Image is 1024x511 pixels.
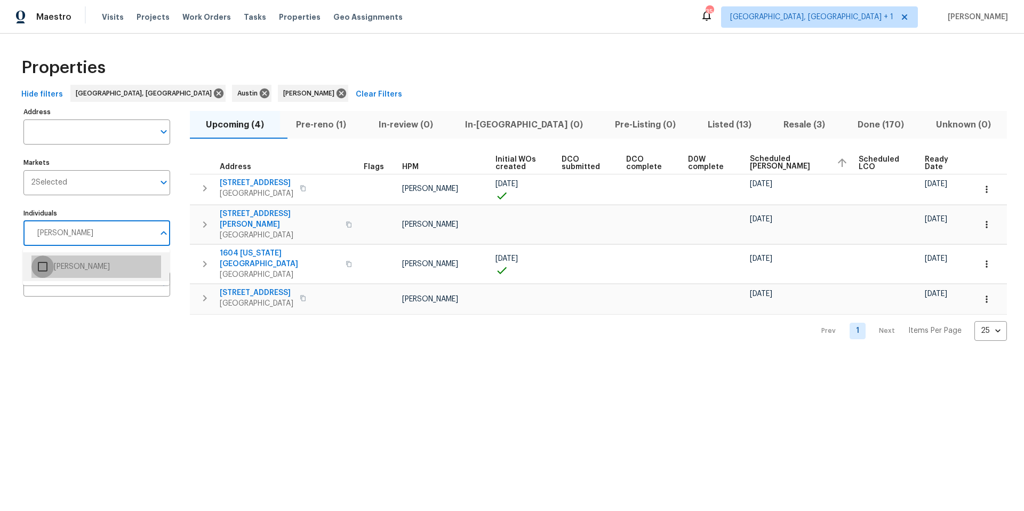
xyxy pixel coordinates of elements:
span: [PERSON_NAME] [283,88,339,99]
span: [DATE] [750,255,772,262]
span: Listed (13) [698,117,761,132]
span: Austin [237,88,262,99]
button: Open [156,175,171,190]
label: Address [23,109,170,115]
span: Unknown (0) [926,117,1001,132]
span: HPM [402,163,419,171]
nav: Pagination Navigation [811,321,1007,341]
span: DCO submitted [562,156,608,171]
span: [PERSON_NAME] [943,12,1008,22]
span: In-[GEOGRAPHIC_DATA] (0) [455,117,593,132]
label: Individuals [23,210,170,217]
a: Goto page 1 [850,323,866,339]
label: Markets [23,159,170,166]
span: DCO complete [626,156,670,171]
span: Visits [102,12,124,22]
span: Tasks [244,13,266,21]
span: Initial WOs created [495,156,543,171]
p: Items Per Page [908,325,962,336]
span: Pre-Listing (0) [605,117,685,132]
span: [DATE] [495,180,518,188]
span: [STREET_ADDRESS][PERSON_NAME] [220,209,339,230]
span: [STREET_ADDRESS] [220,178,293,188]
div: Austin [232,85,271,102]
span: Pre-reno (1) [286,117,356,132]
span: [GEOGRAPHIC_DATA] [220,269,339,280]
div: [PERSON_NAME] [278,85,348,102]
span: Projects [137,12,170,22]
span: Hide filters [21,88,63,101]
span: [PERSON_NAME] [402,260,458,268]
span: [DATE] [925,215,947,223]
span: Scheduled [PERSON_NAME] [750,155,828,170]
span: Upcoming (4) [196,117,274,132]
span: [DATE] [925,180,947,188]
span: [GEOGRAPHIC_DATA] [220,298,293,309]
span: Address [220,163,251,171]
span: Properties [21,62,106,73]
span: Scheduled LCO [859,156,907,171]
button: Open [156,124,171,139]
div: 35 [706,6,713,17]
span: [GEOGRAPHIC_DATA], [GEOGRAPHIC_DATA] + 1 [730,12,893,22]
span: [DATE] [925,290,947,298]
button: Close [156,226,171,241]
span: [DATE] [750,215,772,223]
span: [DATE] [925,255,947,262]
span: [GEOGRAPHIC_DATA] [220,230,339,241]
span: [PERSON_NAME] [402,296,458,303]
span: Work Orders [182,12,231,22]
input: Search ... [31,221,154,246]
div: 25 [974,317,1007,345]
span: D0W complete [688,156,732,171]
span: Properties [279,12,321,22]
span: Done (170) [848,117,914,132]
span: [GEOGRAPHIC_DATA], [GEOGRAPHIC_DATA] [76,88,216,99]
span: [DATE] [750,290,772,298]
span: [GEOGRAPHIC_DATA] [220,188,293,199]
span: [DATE] [750,180,772,188]
button: Hide filters [17,85,67,105]
li: [PERSON_NAME] [31,255,161,278]
span: 2 Selected [31,178,67,187]
span: Flags [364,163,384,171]
span: Geo Assignments [333,12,403,22]
span: In-review (0) [369,117,442,132]
span: Ready Date [925,156,957,171]
span: [PERSON_NAME] [402,185,458,193]
button: Clear Filters [351,85,406,105]
span: [DATE] [495,255,518,262]
div: [GEOGRAPHIC_DATA], [GEOGRAPHIC_DATA] [70,85,226,102]
span: [STREET_ADDRESS] [220,288,293,298]
span: 1604 [US_STATE][GEOGRAPHIC_DATA] [220,248,339,269]
span: Maestro [36,12,71,22]
span: [PERSON_NAME] [402,221,458,228]
span: Resale (3) [774,117,835,132]
span: Clear Filters [356,88,402,101]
